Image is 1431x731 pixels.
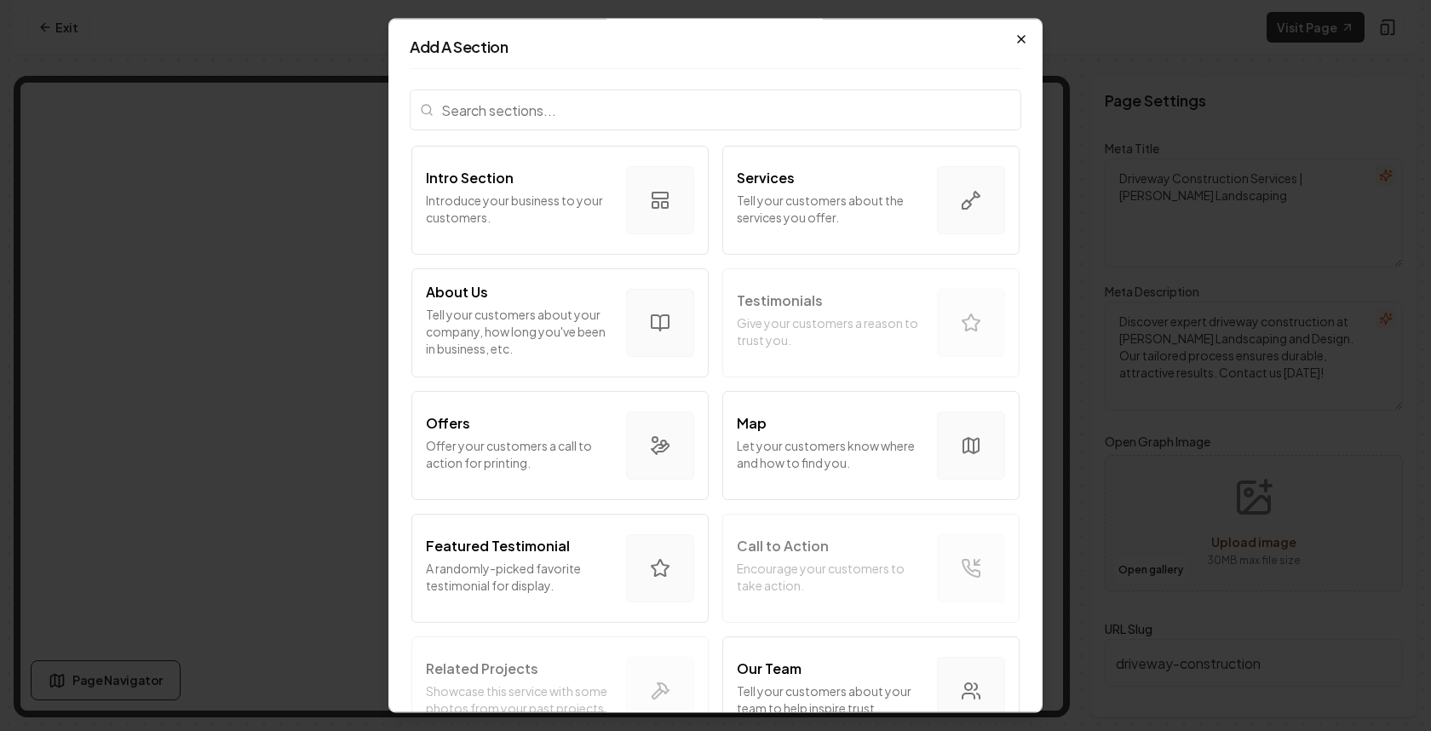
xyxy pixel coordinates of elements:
button: Featured TestimonialA randomly-picked favorite testimonial for display. [411,514,709,623]
p: Introduce your business to your customers. [426,192,612,226]
button: Intro SectionIntroduce your business to your customers. [411,146,709,255]
p: Let your customers know where and how to find you. [737,437,923,471]
p: Tell your customers about your team to help inspire trust. [737,682,923,717]
p: About Us [426,282,488,302]
p: Featured Testimonial [426,536,570,556]
p: A randomly-picked favorite testimonial for display. [426,560,612,594]
p: Offers [426,413,470,434]
p: Offer your customers a call to action for printing. [426,437,612,471]
p: Tell your customers about your company, how long you've been in business, etc. [426,306,612,357]
p: Services [737,168,795,188]
p: Our Team [737,659,802,679]
p: Map [737,413,767,434]
button: OffersOffer your customers a call to action for printing. [411,391,709,500]
button: ServicesTell your customers about the services you offer. [722,146,1020,255]
h2: Add A Section [410,39,1021,55]
p: Intro Section [426,168,514,188]
p: Tell your customers about the services you offer. [737,192,923,226]
button: MapLet your customers know where and how to find you. [722,391,1020,500]
button: About UsTell your customers about your company, how long you've been in business, etc. [411,268,709,377]
input: Search sections... [410,89,1021,130]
